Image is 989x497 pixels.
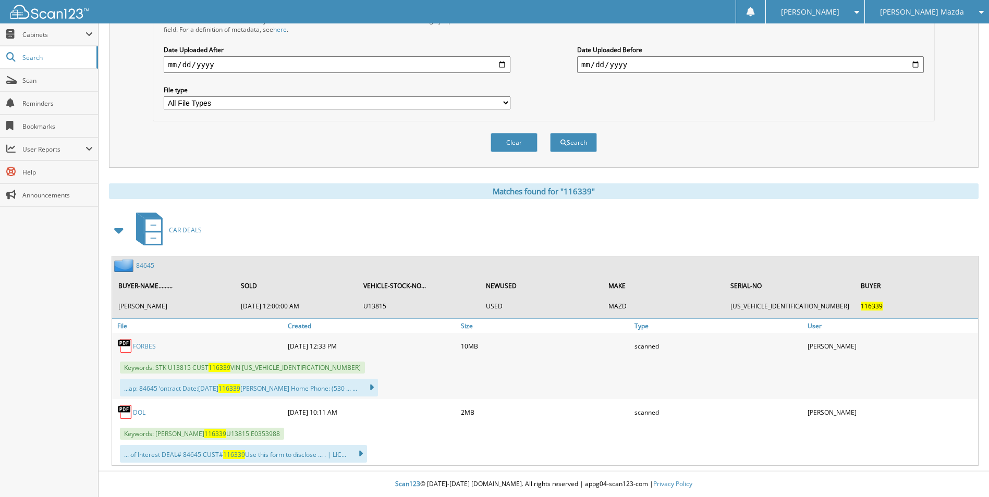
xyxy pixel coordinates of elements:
[273,25,287,34] a: here
[285,319,458,333] a: Created
[458,319,631,333] a: Size
[632,402,805,423] div: scanned
[120,428,284,440] span: Keywords: [PERSON_NAME] U13815 E0353988
[120,445,367,463] div: ... of Interest DEAL# 84645 CUST# Use this form to disclose ... . | LIC...
[130,209,202,251] a: CAR DEALS
[164,16,510,34] div: All metadata fields are searched by default. Select a cabinet with metadata to enable filtering b...
[164,56,510,73] input: start
[99,471,989,497] div: © [DATE]-[DATE] [DOMAIN_NAME]. All rights reserved | appg04-scan123-com |
[22,53,91,62] span: Search
[22,76,93,85] span: Scan
[133,342,156,351] a: FORBES
[10,5,89,19] img: scan123-logo-white.svg
[481,297,602,315] td: USED
[577,45,924,54] label: Date Uploaded Before
[120,362,365,374] span: Keywords: STK U13815 CUST VIN [US_VEHICLE_IDENTIFICATION_NUMBER]
[236,297,357,315] td: [DATE] 12:00:00 AM
[164,85,510,94] label: File type
[120,379,378,396] div: ...ap: 84645 ‘ontract Date:[DATE] [PERSON_NAME] Home Phone: (530 ... ...
[395,479,420,488] span: Scan123
[117,404,133,420] img: PDF.png
[109,183,979,199] div: Matches found for "116339"
[22,122,93,131] span: Bookmarks
[458,402,631,423] div: 2MB
[204,429,226,438] span: 116339
[781,9,839,15] span: [PERSON_NAME]
[481,275,602,296] th: NEWUSED
[632,319,805,333] a: Type
[112,319,285,333] a: File
[577,56,924,73] input: end
[653,479,692,488] a: Privacy Policy
[22,145,86,154] span: User Reports
[22,30,86,39] span: Cabinets
[632,336,805,356] div: scanned
[209,363,230,372] span: 116339
[113,297,235,315] td: [PERSON_NAME]
[169,226,202,234] span: CAR DEALS
[22,99,93,108] span: Reminders
[117,338,133,354] img: PDF.png
[114,259,136,272] img: folder2.png
[937,447,989,497] iframe: Chat Widget
[164,45,510,54] label: Date Uploaded After
[218,384,240,393] span: 116339
[285,402,458,423] div: [DATE] 10:11 AM
[236,275,357,296] th: SOLD
[603,297,725,315] td: MAZD
[358,297,480,315] td: U13815
[491,133,538,152] button: Clear
[458,336,631,356] div: 10MB
[856,275,977,296] th: BUYER
[133,408,145,417] a: DOL
[358,275,480,296] th: VEHICLE-STOCK-NO...
[550,133,597,152] button: Search
[861,302,883,310] span: 116339
[805,319,978,333] a: User
[22,168,93,177] span: Help
[805,336,978,356] div: [PERSON_NAME]
[725,297,854,315] td: [US_VEHICLE_IDENTIFICATION_NUMBER]
[136,261,154,270] a: 84645
[805,402,978,423] div: [PERSON_NAME]
[880,9,964,15] span: [PERSON_NAME] Mazda
[223,450,245,459] span: 116339
[22,191,93,200] span: Announcements
[113,275,235,296] th: BUYER-NAME.........
[725,275,854,296] th: SERIAL-NO
[603,275,725,296] th: MAKE
[285,336,458,356] div: [DATE] 12:33 PM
